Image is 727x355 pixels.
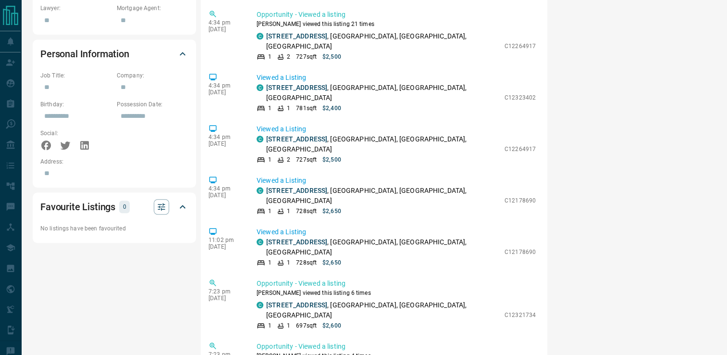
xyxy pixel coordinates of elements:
p: [DATE] [209,192,242,199]
p: 4:34 pm [209,134,242,140]
p: [PERSON_NAME] viewed this listing 21 times [257,20,536,28]
p: 4:34 pm [209,19,242,26]
p: [DATE] [209,243,242,250]
p: 727 sqft [296,52,317,61]
p: [DATE] [209,295,242,302]
p: Job Title: [40,71,112,80]
p: $2,500 [322,155,341,164]
div: condos.ca [257,302,263,308]
p: 1 [287,104,290,113]
p: 1 [268,321,271,330]
div: Favourite Listings0 [40,195,188,218]
p: [PERSON_NAME] viewed this listing 6 times [257,289,536,297]
p: $2,650 [322,258,341,267]
a: [STREET_ADDRESS] [266,301,327,309]
p: , [GEOGRAPHIC_DATA], [GEOGRAPHIC_DATA], [GEOGRAPHIC_DATA] [266,186,500,206]
p: $2,500 [322,52,341,61]
div: condos.ca [257,84,263,91]
p: 697 sqft [296,321,317,330]
a: [STREET_ADDRESS] [266,32,327,40]
p: C12178690 [505,196,536,205]
p: , [GEOGRAPHIC_DATA], [GEOGRAPHIC_DATA], [GEOGRAPHIC_DATA] [266,237,500,257]
p: 1 [287,321,290,330]
p: 4:34 pm [209,185,242,192]
p: 727 sqft [296,155,317,164]
p: $2,400 [322,104,341,113]
p: Viewed a Listing [257,124,536,134]
div: condos.ca [257,136,263,142]
p: 1 [268,155,271,164]
p: Opportunity - Viewed a listing [257,279,536,289]
h2: Personal Information [40,46,129,62]
p: C12178690 [505,248,536,256]
p: 2 [287,155,290,164]
p: $2,650 [322,207,341,216]
p: , [GEOGRAPHIC_DATA], [GEOGRAPHIC_DATA], [GEOGRAPHIC_DATA] [266,134,500,154]
p: Viewed a Listing [257,176,536,186]
p: , [GEOGRAPHIC_DATA], [GEOGRAPHIC_DATA], [GEOGRAPHIC_DATA] [266,83,500,103]
a: [STREET_ADDRESS] [266,238,327,246]
p: 7:23 pm [209,288,242,295]
p: , [GEOGRAPHIC_DATA], [GEOGRAPHIC_DATA], [GEOGRAPHIC_DATA] [266,31,500,51]
p: C12264917 [505,42,536,51]
h2: Favourite Listings [40,199,115,215]
p: [DATE] [209,140,242,147]
div: condos.ca [257,33,263,39]
p: 1 [268,52,271,61]
p: Viewed a Listing [257,227,536,237]
p: 781 sqft [296,104,317,113]
p: 0 [122,202,127,212]
p: 4:34 pm [209,82,242,89]
p: 1 [287,207,290,216]
p: [DATE] [209,89,242,96]
p: Company: [117,71,188,80]
p: Address: [40,157,188,166]
p: Possession Date: [117,100,188,109]
a: [STREET_ADDRESS] [266,84,327,91]
p: Lawyer: [40,4,112,13]
p: No listings have been favourited [40,224,188,233]
p: Opportunity - Viewed a listing [257,342,536,352]
p: Viewed a Listing [257,73,536,83]
p: 728 sqft [296,258,317,267]
p: C12323402 [505,93,536,102]
p: Mortgage Agent: [117,4,188,13]
p: , [GEOGRAPHIC_DATA], [GEOGRAPHIC_DATA], [GEOGRAPHIC_DATA] [266,300,500,320]
p: 1 [268,258,271,267]
p: C12321734 [505,311,536,319]
p: Social: [40,129,112,138]
p: 728 sqft [296,207,317,216]
p: C12264917 [505,145,536,153]
p: 2 [287,52,290,61]
div: Personal Information [40,42,188,65]
p: 1 [287,258,290,267]
div: condos.ca [257,187,263,194]
p: 11:02 pm [209,237,242,243]
a: [STREET_ADDRESS] [266,187,327,194]
a: [STREET_ADDRESS] [266,135,327,143]
p: 1 [268,207,271,216]
div: condos.ca [257,239,263,245]
p: [DATE] [209,26,242,33]
p: Birthday: [40,100,112,109]
p: $2,600 [322,321,341,330]
p: Opportunity - Viewed a listing [257,10,536,20]
p: 1 [268,104,271,113]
